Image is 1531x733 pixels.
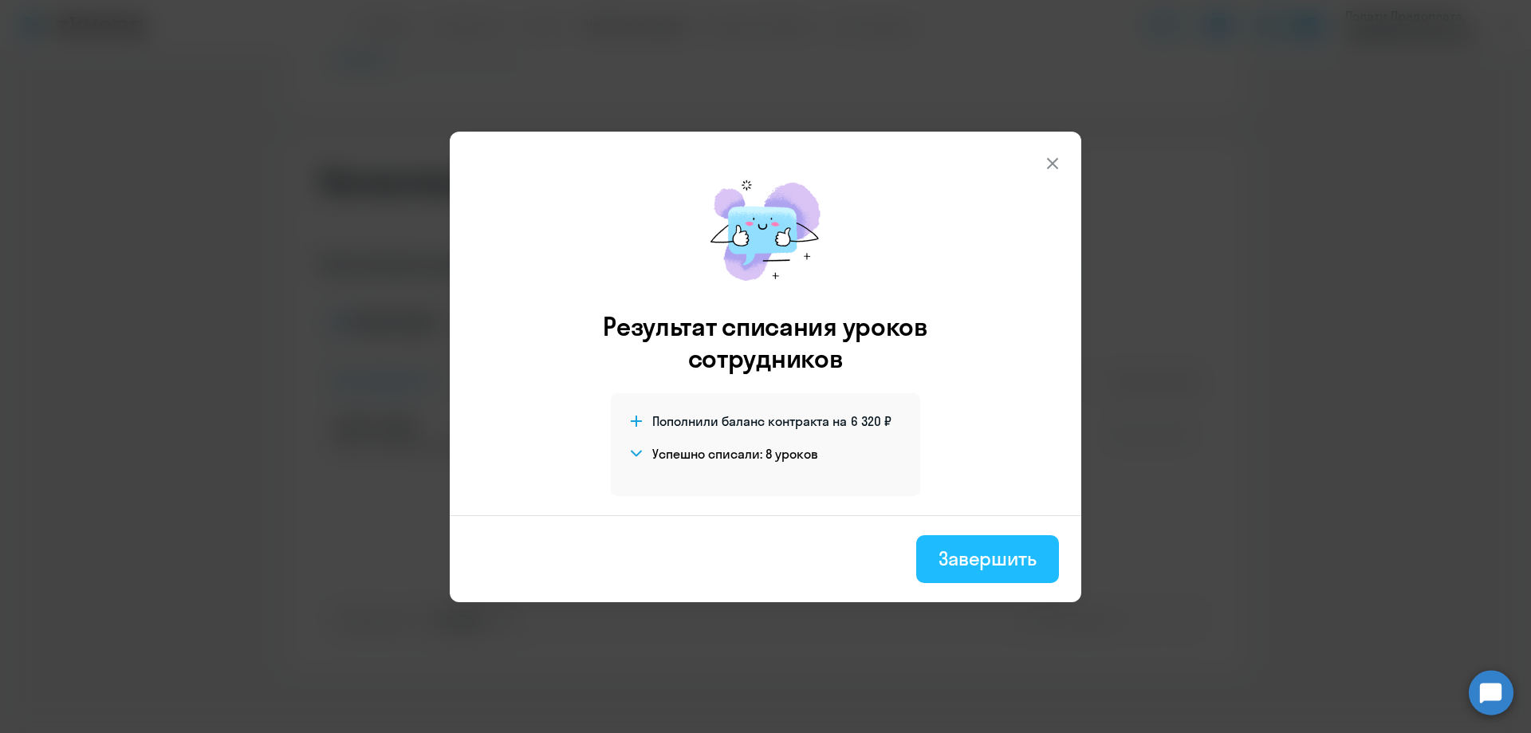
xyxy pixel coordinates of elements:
h4: Успешно списали: 8 уроков [652,445,818,463]
span: Пополнили баланс контракта на [652,412,847,430]
h3: Результат списания уроков сотрудников [581,310,950,374]
button: Завершить [916,535,1059,583]
span: 6 320 ₽ [851,412,891,430]
img: mirage-message.png [694,164,837,298]
div: Завершить [939,546,1037,571]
